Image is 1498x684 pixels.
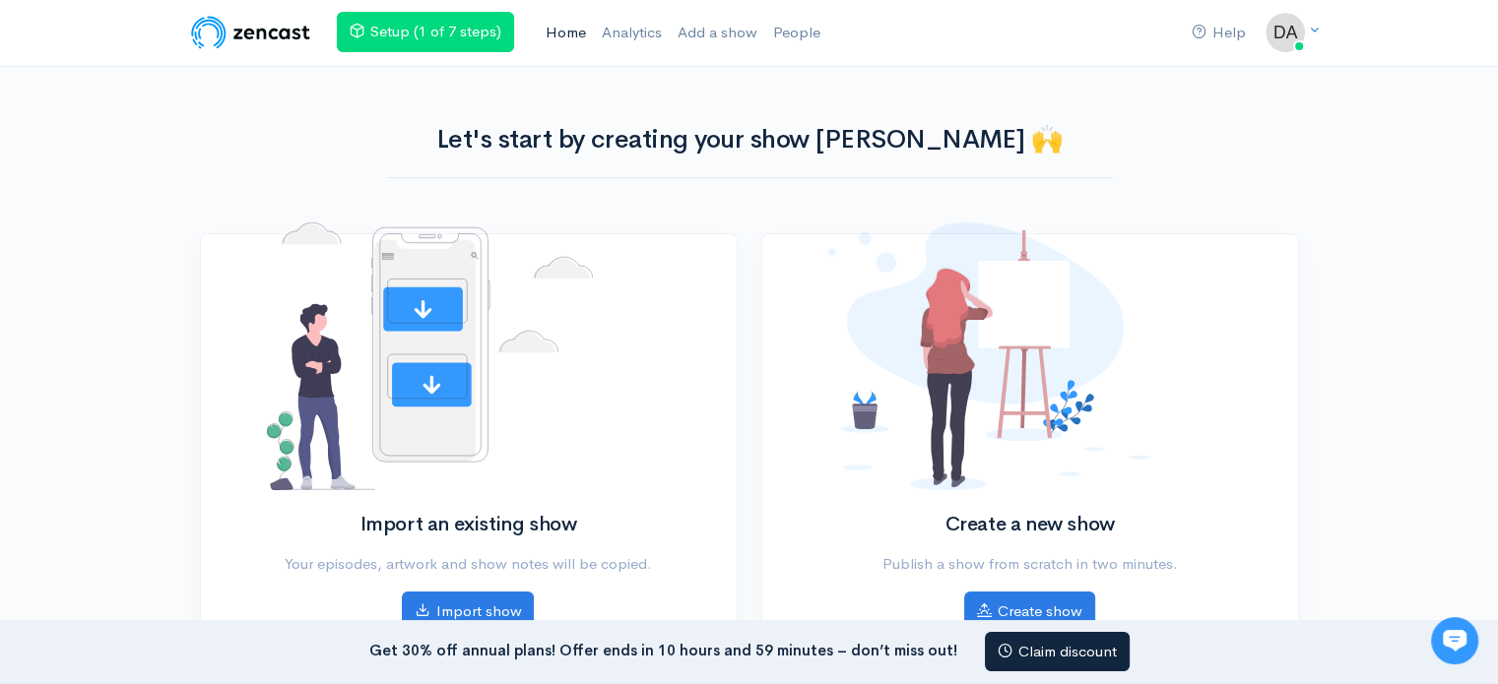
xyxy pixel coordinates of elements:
iframe: gist-messenger-bubble-iframe [1431,617,1478,664]
img: ZenCast Logo [188,13,313,52]
button: New conversation [31,261,363,300]
a: Add a show [670,12,765,54]
input: Search articles [57,370,352,409]
a: Claim discount [985,632,1130,672]
strong: Get 30% off annual plans! Offer ends in 10 hours and 59 minutes – don’t miss out! [369,640,957,658]
img: No shows added [828,222,1149,490]
img: No shows added [267,222,594,490]
p: Find an answer quickly [27,338,367,361]
a: Setup (1 of 7 steps) [337,12,514,52]
h2: Just let us know if you need anything and we'll be happy to help! 🙂 [30,131,364,225]
h2: Create a new show [828,514,1231,535]
img: ... [1266,13,1305,52]
a: Home [538,12,594,54]
a: Analytics [594,12,670,54]
a: People [765,12,828,54]
h2: Import an existing show [267,514,670,535]
p: Your episodes, artwork and show notes will be copied. [267,553,670,576]
h1: Hi 👋 [30,95,364,127]
p: Publish a show from scratch in two minutes. [828,553,1231,576]
a: Create show [964,591,1095,632]
a: Import show [402,591,534,632]
a: Help [1184,12,1254,54]
h1: Let's start by creating your show [PERSON_NAME] 🙌 [387,126,1112,155]
span: New conversation [127,273,236,288]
